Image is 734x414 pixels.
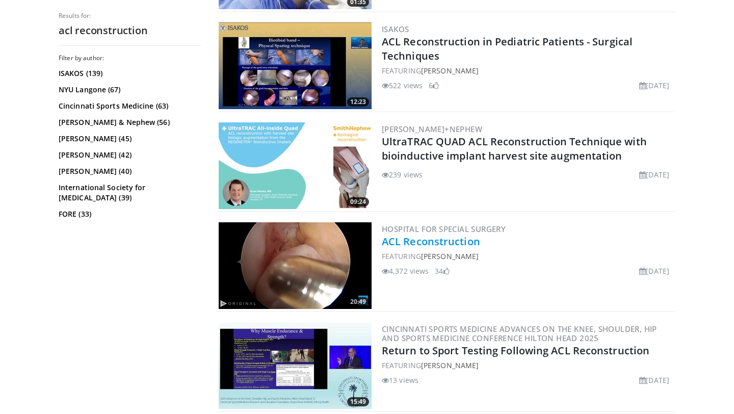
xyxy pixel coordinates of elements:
[219,322,372,409] a: 15:49
[59,54,201,62] h3: Filter by author:
[382,360,673,371] div: FEATURING
[347,97,369,107] span: 12:23
[639,80,669,91] li: [DATE]
[59,24,201,37] h2: acl reconstruction
[382,251,673,262] div: FEATURING
[219,22,372,109] a: 12:23
[59,134,199,144] a: [PERSON_NAME] (45)
[219,222,372,309] img: 013c24b7-4627-4f14-ab1d-fbf17128a655.300x170_q85_crop-smart_upscale.jpg
[59,12,201,20] p: Results for:
[382,135,647,163] a: UltraTRAC QUAD ACL Reconstruction Technique with bioinductive implant harvest site augmentation
[59,68,199,79] a: ISAKOS (139)
[219,122,372,209] a: 09:24
[382,224,506,234] a: Hospital for Special Surgery
[382,35,633,63] a: ACL Reconstruction in Pediatric Patients - Surgical Techniques
[421,360,479,370] a: [PERSON_NAME]
[382,324,657,343] a: Cincinnati Sports Medicine Advances on the Knee, Shoulder, Hip and Sports Medicine Conference Hil...
[347,197,369,206] span: 09:24
[421,251,479,261] a: [PERSON_NAME]
[639,375,669,385] li: [DATE]
[219,22,372,109] img: 5eb3e32d-b81e-49db-a461-b6fc84946d2a.300x170_q85_crop-smart_upscale.jpg
[382,24,409,34] a: ISAKOS
[219,322,372,409] img: 1caf0f43-e8fe-4fcc-a678-9e681e807fb6.300x170_q85_crop-smart_upscale.jpg
[429,80,439,91] li: 6
[219,122,372,209] img: 2a7f4bdd-8c42-48c0-919e-50940e1c2f73.300x170_q85_crop-smart_upscale.jpg
[382,169,423,180] li: 239 views
[59,150,199,160] a: [PERSON_NAME] (42)
[639,266,669,276] li: [DATE]
[382,80,423,91] li: 522 views
[59,101,199,111] a: Cincinnati Sports Medicine (63)
[59,209,199,219] a: FORE (33)
[639,169,669,180] li: [DATE]
[59,183,199,203] a: International Society for [MEDICAL_DATA] (39)
[59,85,199,95] a: NYU Langone (67)
[59,117,199,127] a: [PERSON_NAME] & Nephew (56)
[435,266,449,276] li: 34
[347,297,369,306] span: 20:49
[59,166,199,176] a: [PERSON_NAME] (40)
[382,65,673,76] div: FEATURING
[421,66,479,75] a: [PERSON_NAME]
[382,235,480,248] a: ACL Reconstruction
[382,266,429,276] li: 4,372 views
[219,222,372,309] a: 20:49
[382,375,418,385] li: 13 views
[347,397,369,406] span: 15:49
[382,344,649,357] a: Return to Sport Testing Following ACL Reconstruction
[382,124,482,134] a: [PERSON_NAME]+Nephew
